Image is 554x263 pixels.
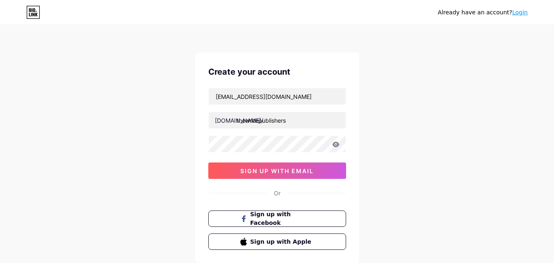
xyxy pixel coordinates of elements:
span: Sign up with Apple [250,238,314,246]
div: Create your account [208,66,346,78]
a: Login [512,9,528,16]
div: [DOMAIN_NAME]/ [215,116,263,125]
span: sign up with email [240,167,314,174]
button: sign up with email [208,162,346,179]
div: Or [274,189,280,197]
input: username [209,112,346,128]
button: Sign up with Apple [208,233,346,250]
div: Already have an account? [438,8,528,17]
input: Email [209,88,346,105]
span: Sign up with Facebook [250,210,314,227]
button: Sign up with Facebook [208,210,346,227]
